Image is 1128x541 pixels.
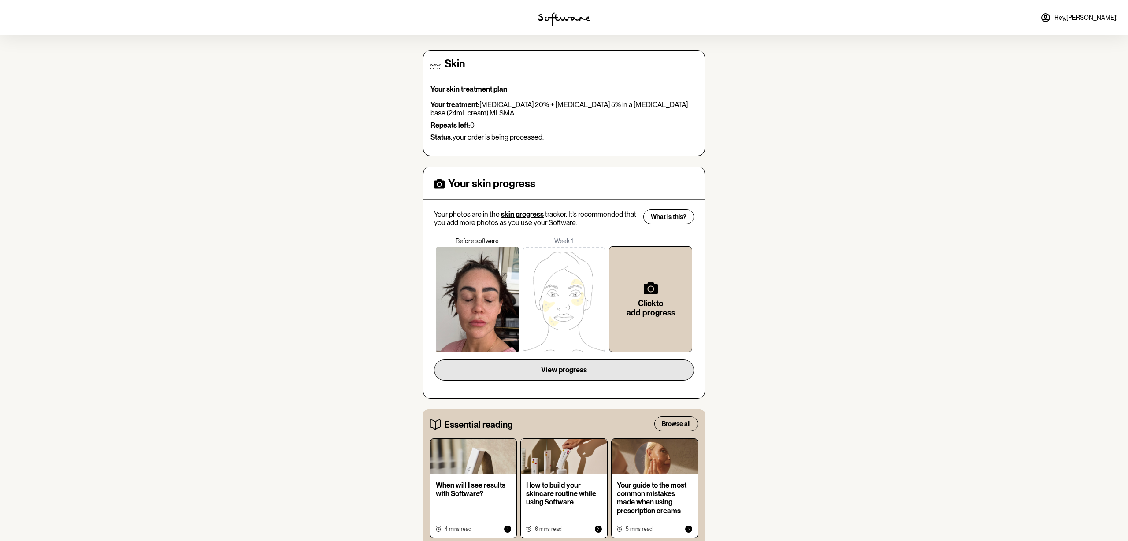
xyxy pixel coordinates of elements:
[541,366,587,374] span: View progress
[436,481,511,498] p: When will I see results with Software?
[626,526,653,532] span: 5 mins read
[535,526,562,532] span: 6 mins read
[1035,7,1123,28] a: Hey,[PERSON_NAME]!
[434,359,694,381] button: View progress
[523,247,606,352] img: 9sTVZcrP3IAAAAAASUVORK5CYII=
[445,58,465,70] h4: Skin
[430,85,698,93] p: Your skin treatment plan
[643,209,694,224] button: What is this?
[651,213,686,221] span: What is this?
[623,299,678,318] h6: Click to add progress
[617,481,692,515] p: Your guide to the most common mistakes made when using prescription creams
[430,133,698,141] p: your order is being processed.
[430,133,453,141] strong: Status:
[434,210,638,227] p: Your photos are in the tracker. It’s recommended that you add more photos as you use your Software.
[501,210,544,219] span: skin progress
[434,237,521,245] p: Before software
[444,419,512,430] h5: Essential reading
[526,481,601,507] p: How to build your skincare routine while using Software
[662,420,690,428] span: Browse all
[430,121,698,130] p: 0
[445,526,471,532] span: 4 mins read
[538,12,590,26] img: software logo
[1054,14,1117,22] span: Hey, [PERSON_NAME] !
[448,178,535,190] h4: Your skin progress
[521,237,608,245] p: Week 1
[430,100,698,117] p: [MEDICAL_DATA] 20% + [MEDICAL_DATA] 5% in a [MEDICAL_DATA] base (24mL cream) MLSMA
[430,100,479,109] strong: Your treatment:
[654,416,698,431] button: Browse all
[430,121,470,130] strong: Repeats left:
